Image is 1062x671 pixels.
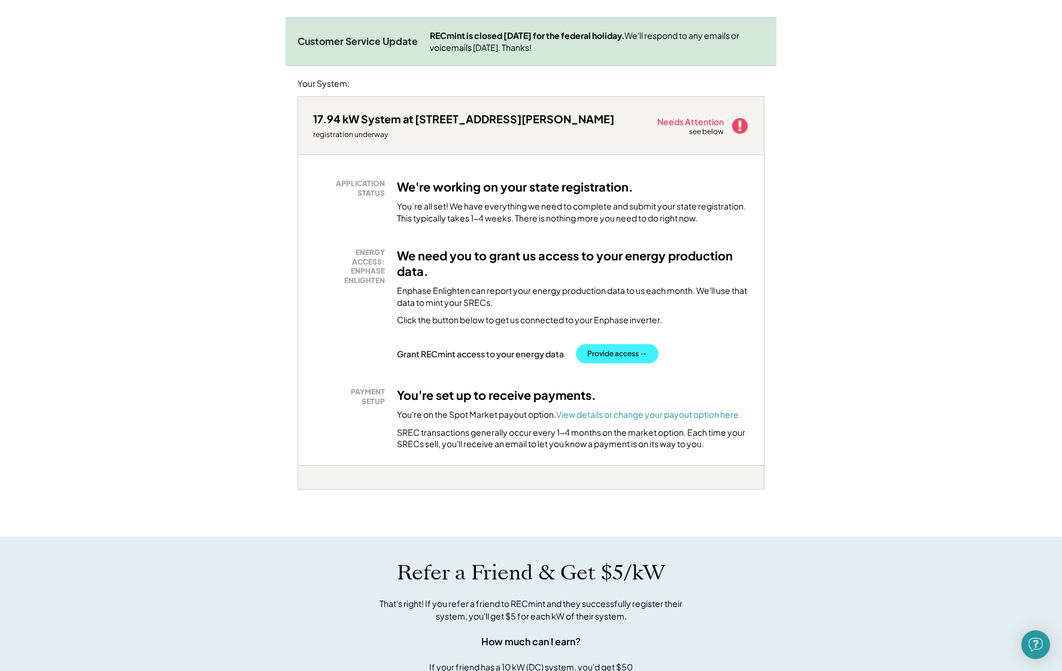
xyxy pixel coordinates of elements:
div: SREC transactions generally occur every 1-4 months on the market option. Each time your SRECs sel... [397,427,749,450]
div: We'll respond to any emails or voicemails [DATE]. Thanks! [430,30,764,53]
a: View details or change your payout option here. [556,409,741,420]
div: 17.94 kW System at [STREET_ADDRESS][PERSON_NAME] [313,112,614,126]
h3: We need you to grant us access to your energy production data. [397,248,749,279]
div: How much can I earn? [481,634,581,649]
div: Enphase Enlighten can report your energy production data to us each month. We'll use that data to... [397,285,749,308]
div: You're on the Spot Market payout option. [397,409,741,421]
div: Grant RECmint access to your energy data [397,348,564,359]
div: Needs Attention [657,117,725,126]
div: registration underway [313,130,614,139]
div: Open Intercom Messenger [1021,630,1050,659]
div: APPLICATION STATUS [319,179,385,198]
div: PAYMENT SETUP [319,387,385,406]
h1: Refer a Friend & Get $5/kW [397,560,665,585]
div: Customer Service Update [298,35,418,48]
div: You’re all set! We have everything we need to complete and submit your state registration. This t... [397,201,749,224]
h3: You're set up to receive payments. [397,387,596,403]
strong: RECmint is closed [DATE] for the federal holiday. [430,30,624,41]
div: Click the button below to get us connected to your Enphase inverter. [397,314,662,326]
div: ENERGY ACCESS: ENPHASE ENLIGHTEN [319,248,385,285]
button: Provide access → [576,344,659,363]
div: see below [689,127,725,137]
h3: We're working on your state registration. [397,179,633,195]
div: pjeobs8l - VA Distributed [298,490,339,494]
div: That's right! If you refer a friend to RECmint and they successfully register their system, you'l... [366,597,696,623]
div: Your System: [298,78,350,90]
